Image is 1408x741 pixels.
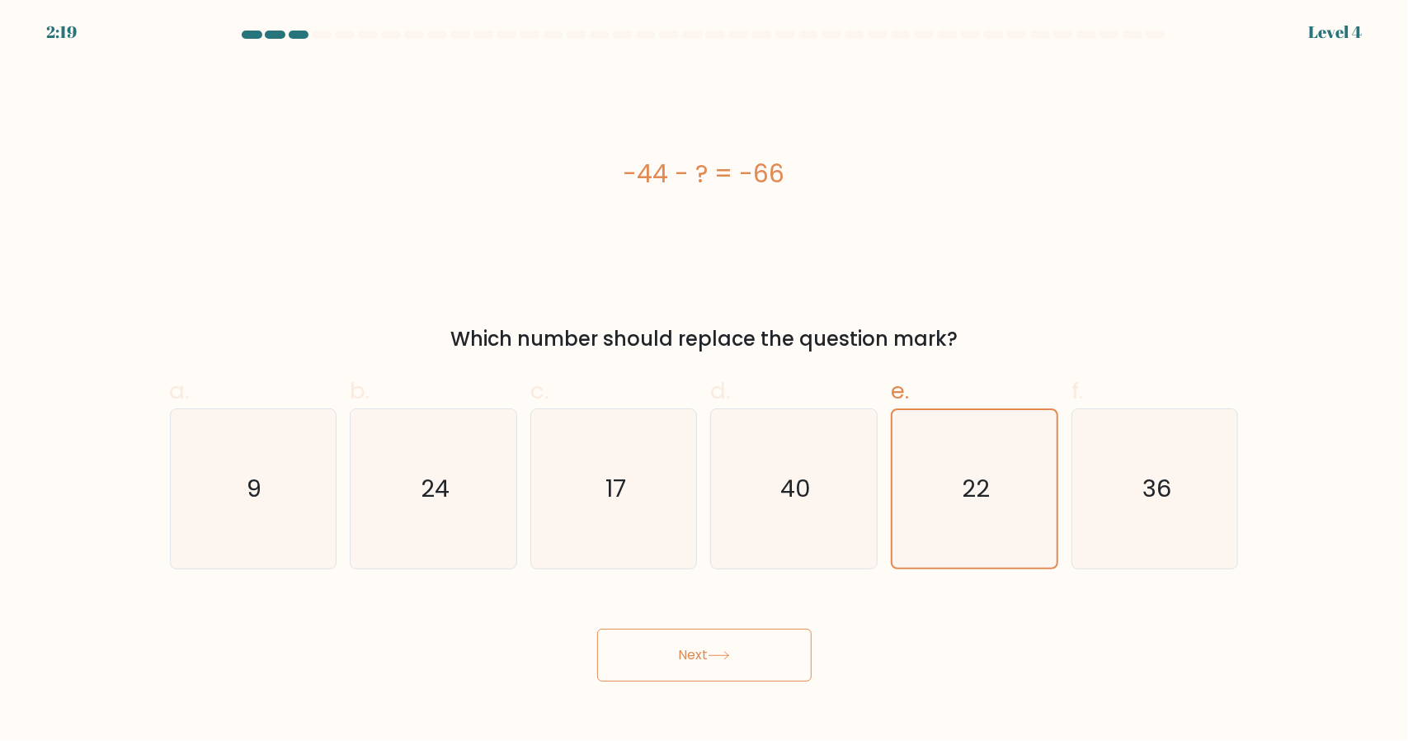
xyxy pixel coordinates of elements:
[1071,375,1083,407] span: f.
[605,472,626,505] text: 17
[710,375,730,407] span: d.
[1142,472,1171,505] text: 36
[530,375,549,407] span: c.
[180,324,1229,354] div: Which number should replace the question mark?
[421,472,450,505] text: 24
[962,472,990,505] text: 22
[170,375,190,407] span: a.
[247,472,262,505] text: 9
[597,629,812,682] button: Next
[350,375,370,407] span: b.
[170,155,1239,192] div: -44 - ? = -66
[891,375,909,407] span: e.
[780,472,811,505] text: 40
[46,20,77,45] div: 2:19
[1308,20,1362,45] div: Level 4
